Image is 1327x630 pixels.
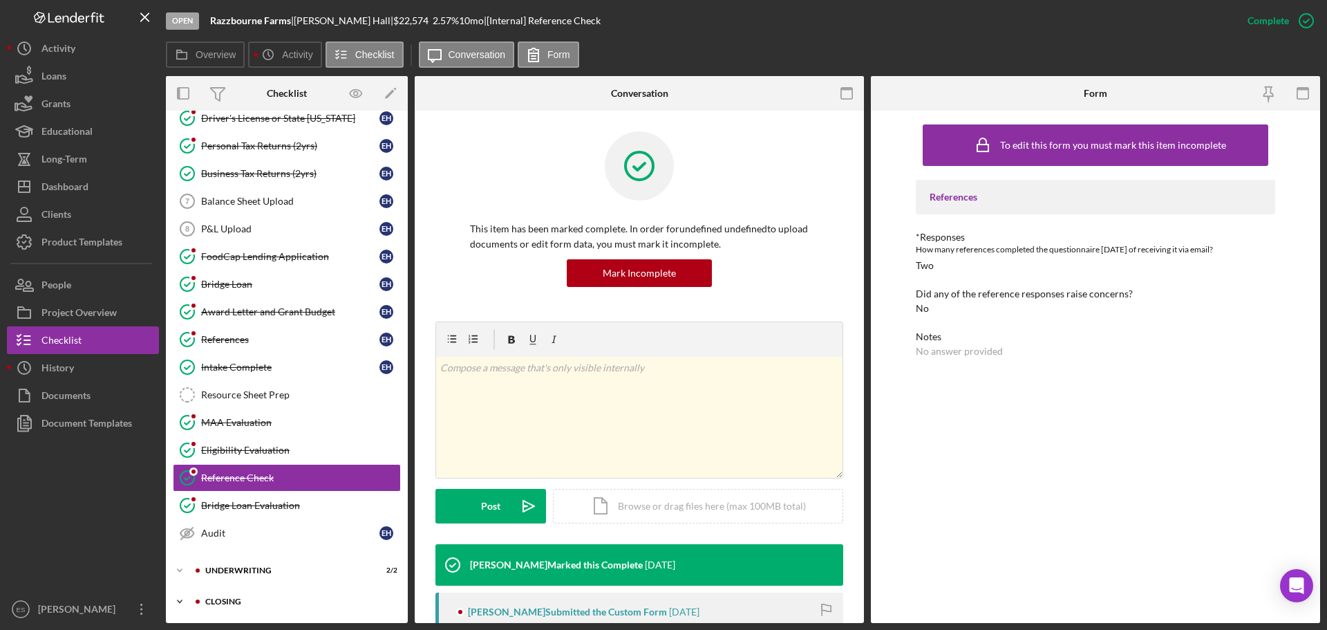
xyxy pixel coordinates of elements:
[41,326,82,358] div: Checklist
[201,417,400,428] div: MAA Evaluation
[201,500,400,511] div: Bridge Loan Evaluation
[173,326,401,353] a: ReferencesEH
[35,595,124,627] div: [PERSON_NAME]
[645,559,675,571] time: 2025-08-29 17:32
[41,299,117,330] div: Project Overview
[173,436,401,464] a: Eligibility Evaluation
[7,271,159,299] button: People
[173,270,401,298] a: Bridge LoanEH
[481,489,500,524] div: Post
[173,353,401,381] a: Intake CompleteEH
[567,259,712,287] button: Mark Incomplete
[205,566,363,575] div: Underwriting
[173,298,401,326] a: Award Letter and Grant BudgetEH
[379,526,393,540] div: E H
[173,464,401,492] a: Reference Check
[196,49,236,60] label: Overview
[41,118,93,149] div: Educational
[7,409,159,437] button: Document Templates
[435,489,546,524] button: Post
[41,354,74,385] div: History
[201,113,379,124] div: Driver's License or State [US_STATE]
[201,472,400,483] div: Reference Check
[173,187,401,215] a: 7Balance Sheet UploadEH
[201,223,379,234] div: P&L Upload
[1248,7,1289,35] div: Complete
[916,303,929,314] div: No
[201,362,379,373] div: Intake Complete
[294,15,393,26] div: [PERSON_NAME] Hall |
[669,606,699,618] time: 2025-08-18 14:35
[201,196,379,207] div: Balance Sheet Upload
[1084,88,1107,99] div: Form
[373,566,397,575] div: 2 / 2
[916,331,1275,342] div: Notes
[930,192,1261,203] div: References
[210,15,294,26] div: |
[41,271,71,302] div: People
[7,118,159,145] button: Educational
[166,41,245,68] button: Overview
[173,160,401,187] a: Business Tax Returns (2yrs)EH
[201,168,379,179] div: Business Tax Returns (2yrs)
[468,606,667,618] div: [PERSON_NAME] Submitted the Custom Form
[7,90,159,118] a: Grants
[379,111,393,125] div: E H
[379,277,393,291] div: E H
[41,409,132,441] div: Document Templates
[379,167,393,180] div: E H
[41,228,122,259] div: Product Templates
[7,62,159,90] a: Loans
[916,288,1275,299] div: Did any of the reference responses raise concerns?
[379,139,393,153] div: E H
[7,35,159,62] button: Activity
[201,140,379,151] div: Personal Tax Returns (2yrs)
[41,90,70,121] div: Grants
[518,41,579,68] button: Form
[326,41,404,68] button: Checklist
[916,260,934,271] div: Two
[379,250,393,263] div: E H
[210,15,291,26] b: Razzbourne Farms
[1234,7,1320,35] button: Complete
[201,445,400,456] div: Eligibility Evaluation
[201,528,379,539] div: Audit
[173,492,401,519] a: Bridge Loan Evaluation
[173,409,401,436] a: MAA Evaluation
[419,41,515,68] button: Conversation
[173,104,401,132] a: Driver's License or State [US_STATE]EH
[379,305,393,319] div: E H
[41,145,87,176] div: Long-Term
[17,606,26,613] text: ES
[185,225,189,233] tspan: 8
[201,334,379,345] div: References
[449,49,506,60] label: Conversation
[173,132,401,160] a: Personal Tax Returns (2yrs)EH
[205,597,390,606] div: Closing
[201,279,379,290] div: Bridge Loan
[201,306,379,317] div: Award Letter and Grant Budget
[7,299,159,326] button: Project Overview
[7,595,159,623] button: ES[PERSON_NAME]
[7,354,159,382] button: History
[603,259,676,287] div: Mark Incomplete
[248,41,321,68] button: Activity
[267,88,307,99] div: Checklist
[7,326,159,354] button: Checklist
[379,333,393,346] div: E H
[916,243,1275,257] div: How many references completed the questionnaire [DATE] of receiving it via email?
[7,228,159,256] button: Product Templates
[470,559,643,571] div: [PERSON_NAME] Marked this Complete
[355,49,395,60] label: Checklist
[173,215,401,243] a: 8P&L UploadEH
[173,519,401,547] a: AuditEH
[282,49,312,60] label: Activity
[41,173,88,204] div: Dashboard
[7,145,159,173] button: Long-Term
